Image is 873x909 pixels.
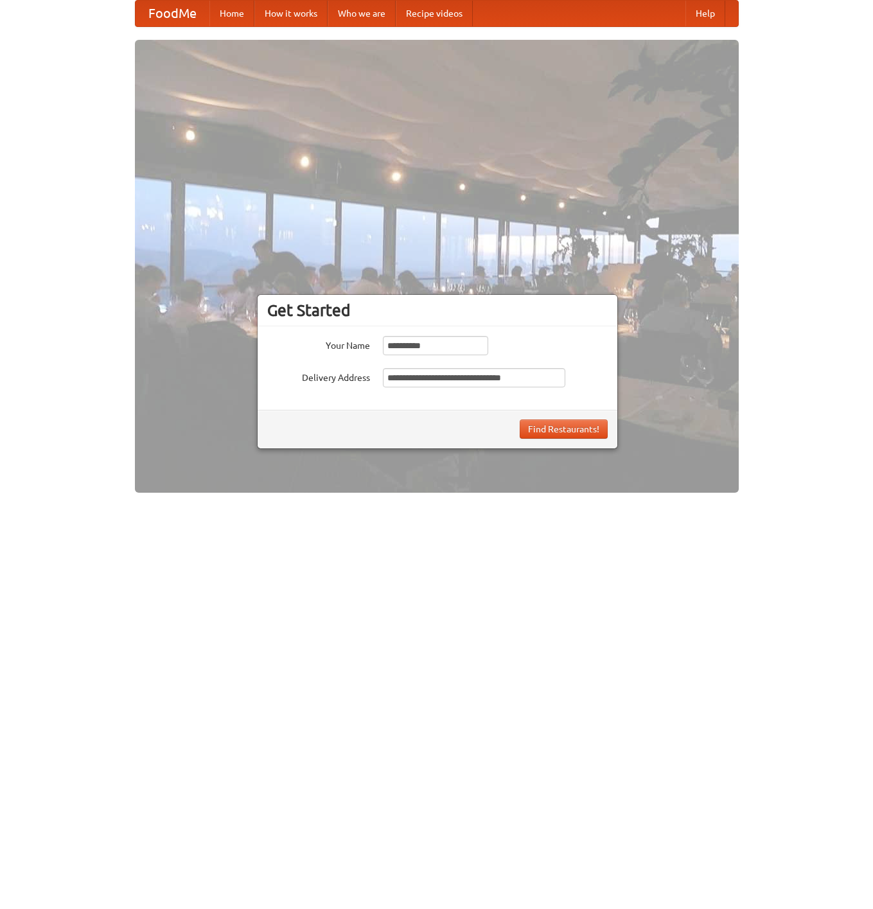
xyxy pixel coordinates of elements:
h3: Get Started [267,301,608,320]
label: Delivery Address [267,368,370,384]
a: Who we are [328,1,396,26]
button: Find Restaurants! [520,419,608,439]
a: Help [685,1,725,26]
a: FoodMe [136,1,209,26]
a: How it works [254,1,328,26]
a: Recipe videos [396,1,473,26]
label: Your Name [267,336,370,352]
a: Home [209,1,254,26]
